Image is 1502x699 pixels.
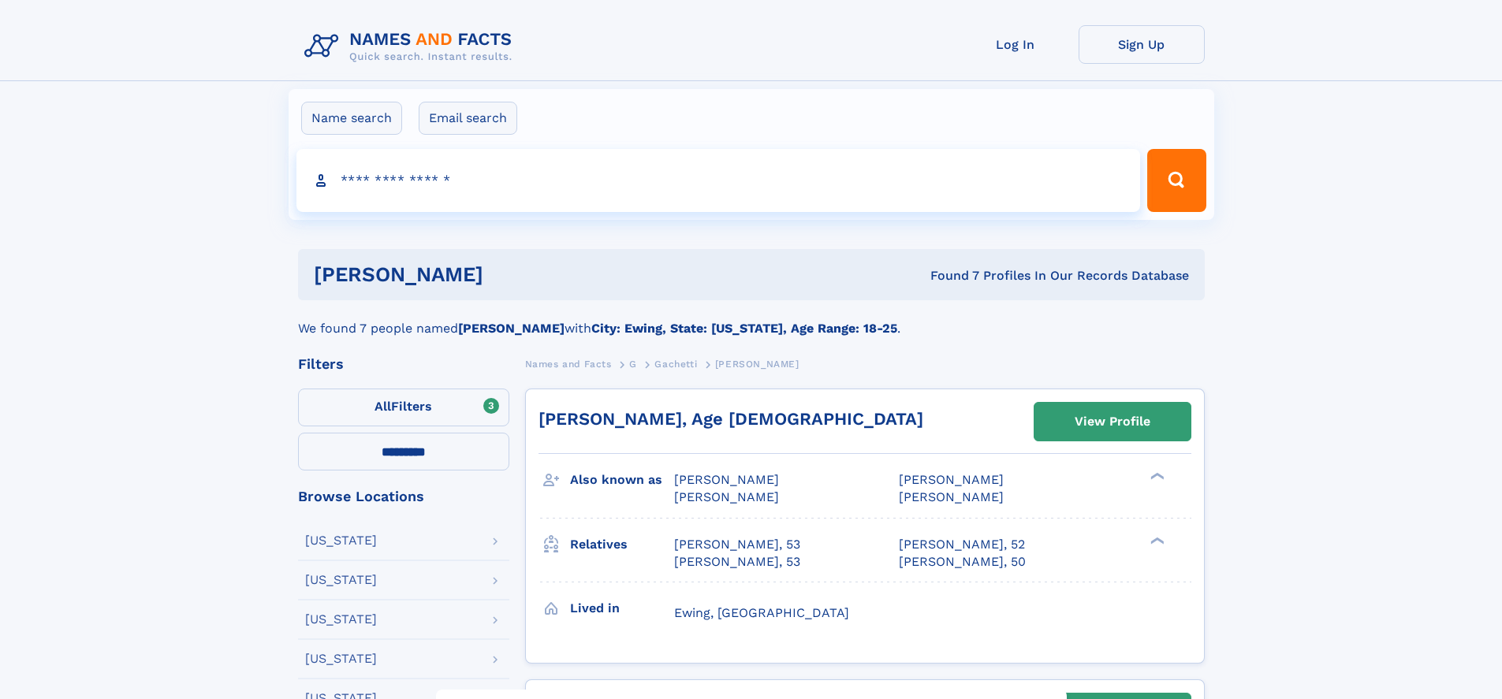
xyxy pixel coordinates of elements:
[1146,535,1165,545] div: ❯
[570,467,674,493] h3: Also known as
[305,653,377,665] div: [US_STATE]
[715,359,799,370] span: [PERSON_NAME]
[674,489,779,504] span: [PERSON_NAME]
[1146,471,1165,481] div: ❯
[899,489,1004,504] span: [PERSON_NAME]
[674,605,849,620] span: Ewing, [GEOGRAPHIC_DATA]
[458,321,565,336] b: [PERSON_NAME]
[1034,403,1191,441] a: View Profile
[539,409,923,429] a: [PERSON_NAME], Age [DEMOGRAPHIC_DATA]
[654,354,697,374] a: Gachetti
[305,574,377,586] div: [US_STATE]
[1079,25,1205,64] a: Sign Up
[629,359,637,370] span: G
[298,489,509,504] div: Browse Locations
[298,357,509,371] div: Filters
[1075,403,1150,440] div: View Profile
[298,389,509,426] label: Filters
[525,354,612,374] a: Names and Facts
[305,534,377,547] div: [US_STATE]
[629,354,637,374] a: G
[419,102,517,135] label: Email search
[674,536,800,553] a: [PERSON_NAME], 53
[298,300,1205,338] div: We found 7 people named with .
[301,102,402,135] label: Name search
[654,359,697,370] span: Gachetti
[899,536,1025,553] a: [PERSON_NAME], 52
[591,321,897,336] b: City: Ewing, State: [US_STATE], Age Range: 18-25
[952,25,1079,64] a: Log In
[899,472,1004,487] span: [PERSON_NAME]
[314,265,707,284] h1: [PERSON_NAME]
[298,25,525,68] img: Logo Names and Facts
[296,149,1141,212] input: search input
[570,595,674,622] h3: Lived in
[1147,149,1206,212] button: Search Button
[305,613,377,626] div: [US_STATE]
[899,553,1026,571] a: [PERSON_NAME], 50
[674,553,800,571] a: [PERSON_NAME], 53
[570,531,674,558] h3: Relatives
[375,399,391,414] span: All
[674,472,779,487] span: [PERSON_NAME]
[706,267,1189,284] div: Found 7 Profiles In Our Records Database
